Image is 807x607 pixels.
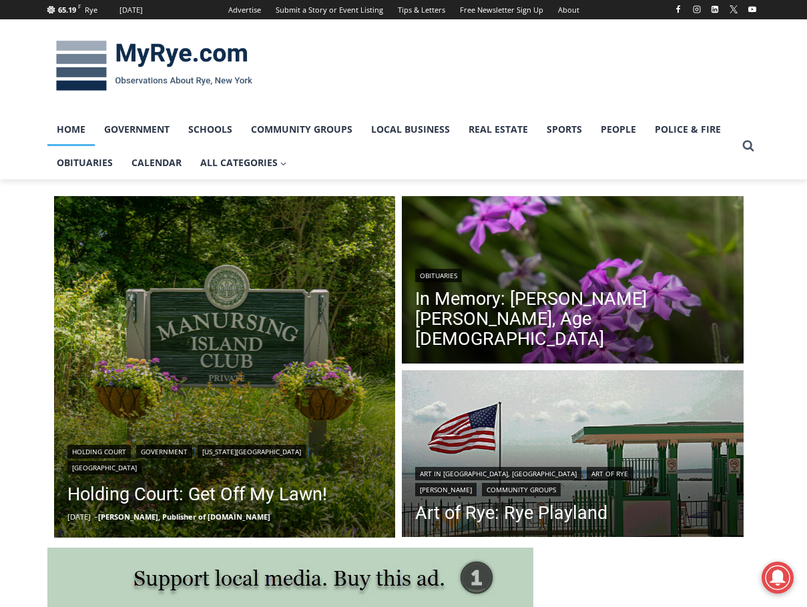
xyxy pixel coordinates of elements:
[78,3,81,10] span: F
[402,370,744,541] a: Read More Art of Rye: Rye Playland
[67,481,382,508] a: Holding Court: Get Off My Lawn!
[67,445,131,458] a: Holding Court
[47,113,95,146] a: Home
[58,5,76,15] span: 65.19
[645,113,730,146] a: Police & Fire
[415,467,581,480] a: Art in [GEOGRAPHIC_DATA], [GEOGRAPHIC_DATA]
[689,1,705,17] a: Instagram
[67,442,382,474] div: | | |
[67,512,91,522] time: [DATE]
[415,503,730,523] a: Art of Rye: Rye Playland
[179,113,242,146] a: Schools
[402,196,744,367] a: Read More In Memory: Barbara Porter Schofield, Age 90
[94,512,98,522] span: –
[122,146,191,179] a: Calendar
[47,31,261,101] img: MyRye.com
[98,512,270,522] a: [PERSON_NAME], Publisher of [DOMAIN_NAME]
[415,464,730,496] div: | | |
[47,146,122,179] a: Obituaries
[119,4,143,16] div: [DATE]
[736,134,760,158] button: View Search Form
[707,1,723,17] a: Linkedin
[67,461,142,474] a: [GEOGRAPHIC_DATA]
[415,289,730,349] a: In Memory: [PERSON_NAME] [PERSON_NAME], Age [DEMOGRAPHIC_DATA]
[537,113,591,146] a: Sports
[415,483,477,496] a: [PERSON_NAME]
[242,113,362,146] a: Community Groups
[191,146,296,179] a: All Categories
[744,1,760,17] a: YouTube
[54,196,396,538] a: Read More Holding Court: Get Off My Lawn!
[54,196,396,538] img: (PHOTO: Manursing Island Club in Rye. File photo, 2024. Credit: Justin Gray.)
[47,113,736,180] nav: Primary Navigation
[136,445,192,458] a: Government
[402,370,744,541] img: (PHOTO: Rye Playland. Entrance onto Playland Beach at the Boardwalk. By JoAnn Cancro.)
[670,1,686,17] a: Facebook
[415,269,462,282] a: Obituaries
[95,113,179,146] a: Government
[591,113,645,146] a: People
[200,155,287,170] span: All Categories
[459,113,537,146] a: Real Estate
[482,483,561,496] a: Community Groups
[726,1,742,17] a: X
[198,445,306,458] a: [US_STATE][GEOGRAPHIC_DATA]
[402,196,744,367] img: (PHOTO: Kim Eierman of EcoBeneficial designed and oversaw the installation of native plant beds f...
[85,4,97,16] div: Rye
[587,467,633,480] a: Art of Rye
[362,113,459,146] a: Local Business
